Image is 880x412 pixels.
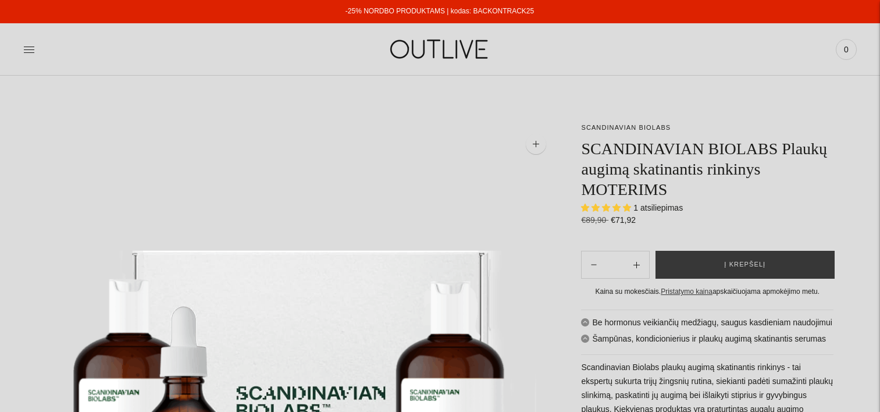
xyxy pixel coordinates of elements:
[836,37,857,62] a: 0
[581,203,633,212] span: 5.00 stars
[661,287,712,296] a: Pristatymo kaina
[611,215,636,225] span: €71,92
[582,251,606,279] button: Add product quantity
[624,251,649,279] button: Subtract product quantity
[633,203,683,212] span: 1 atsiliepimas
[655,251,835,279] button: Į krepšelį
[581,215,608,225] s: €89,90
[581,124,671,131] a: SCANDINAVIAN BIOLABS
[724,259,765,271] span: Į krepšelį
[581,138,833,200] h1: SCANDINAVIAN BIOLABS Plaukų augimą skatinantis rinkinys MOTERIMS
[345,7,534,15] a: -25% NORDBO PRODUKTAMS | kodas: BACKONTRACK25
[581,286,833,298] div: Kaina su mokesčiais. apskaičiuojama apmokėjimo metu.
[607,257,624,274] input: Product quantity
[838,41,854,58] span: 0
[368,29,513,69] img: OUTLIVE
